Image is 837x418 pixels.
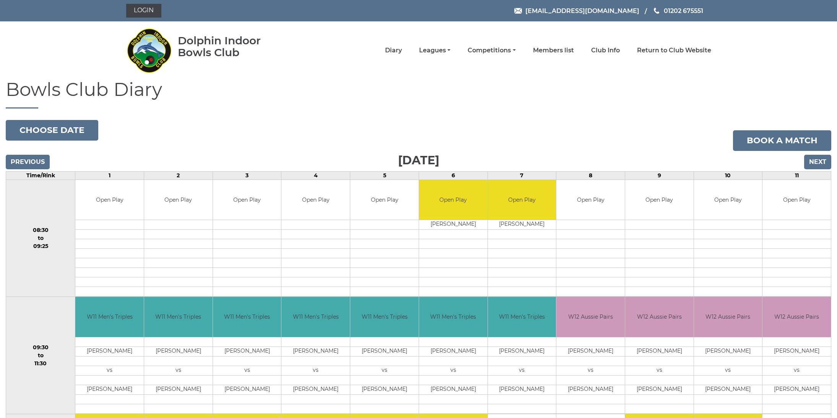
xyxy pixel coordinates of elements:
[144,366,213,375] td: vs
[694,171,762,180] td: 10
[281,366,350,375] td: vs
[419,46,450,55] a: Leagues
[488,366,556,375] td: vs
[213,297,281,337] td: W11 Men's Triples
[75,297,144,337] td: W11 Men's Triples
[762,366,831,375] td: vs
[556,347,625,356] td: [PERSON_NAME]
[488,297,556,337] td: W11 Men's Triples
[625,366,694,375] td: vs
[350,297,419,337] td: W11 Men's Triples
[281,180,350,220] td: Open Play
[126,24,172,77] img: Dolphin Indoor Bowls Club
[488,180,556,220] td: Open Play
[75,347,144,356] td: [PERSON_NAME]
[75,385,144,394] td: [PERSON_NAME]
[488,347,556,356] td: [PERSON_NAME]
[419,180,488,220] td: Open Play
[75,171,144,180] td: 1
[625,385,694,394] td: [PERSON_NAME]
[804,155,831,169] input: Next
[350,347,419,356] td: [PERSON_NAME]
[144,297,213,337] td: W11 Men's Triples
[350,171,419,180] td: 5
[762,385,831,394] td: [PERSON_NAME]
[533,46,574,55] a: Members list
[6,171,75,180] td: Time/Rink
[144,180,213,220] td: Open Play
[653,6,703,16] a: Phone us 01202 675551
[385,46,402,55] a: Diary
[468,46,515,55] a: Competitions
[213,171,281,180] td: 3
[654,8,659,14] img: Phone us
[694,297,762,337] td: W12 Aussie Pairs
[637,46,711,55] a: Return to Club Website
[625,180,694,220] td: Open Play
[556,297,625,337] td: W12 Aussie Pairs
[178,35,285,58] div: Dolphin Indoor Bowls Club
[6,155,50,169] input: Previous
[488,385,556,394] td: [PERSON_NAME]
[126,4,161,18] a: Login
[75,366,144,375] td: vs
[419,220,488,230] td: [PERSON_NAME]
[6,120,98,141] button: Choose date
[556,171,625,180] td: 8
[419,171,488,180] td: 6
[488,220,556,230] td: [PERSON_NAME]
[144,385,213,394] td: [PERSON_NAME]
[762,171,831,180] td: 11
[762,180,831,220] td: Open Play
[281,297,350,337] td: W11 Men's Triples
[144,347,213,356] td: [PERSON_NAME]
[6,79,831,109] h1: Bowls Club Diary
[419,297,488,337] td: W11 Men's Triples
[488,171,556,180] td: 7
[350,366,419,375] td: vs
[281,347,350,356] td: [PERSON_NAME]
[664,7,703,14] span: 01202 675551
[694,385,762,394] td: [PERSON_NAME]
[556,180,625,220] td: Open Play
[144,171,213,180] td: 2
[6,297,75,414] td: 09:30 to 11:30
[419,385,488,394] td: [PERSON_NAME]
[213,347,281,356] td: [PERSON_NAME]
[694,366,762,375] td: vs
[419,366,488,375] td: vs
[213,385,281,394] td: [PERSON_NAME]
[350,180,419,220] td: Open Play
[281,171,350,180] td: 4
[514,6,639,16] a: Email [EMAIL_ADDRESS][DOMAIN_NAME]
[762,297,831,337] td: W12 Aussie Pairs
[733,130,831,151] a: Book a match
[350,385,419,394] td: [PERSON_NAME]
[419,347,488,356] td: [PERSON_NAME]
[525,7,639,14] span: [EMAIL_ADDRESS][DOMAIN_NAME]
[75,180,144,220] td: Open Play
[591,46,620,55] a: Club Info
[625,297,694,337] td: W12 Aussie Pairs
[625,347,694,356] td: [PERSON_NAME]
[213,366,281,375] td: vs
[281,385,350,394] td: [PERSON_NAME]
[6,180,75,297] td: 08:30 to 09:25
[514,8,522,14] img: Email
[213,180,281,220] td: Open Play
[556,366,625,375] td: vs
[762,347,831,356] td: [PERSON_NAME]
[556,385,625,394] td: [PERSON_NAME]
[625,171,694,180] td: 9
[694,347,762,356] td: [PERSON_NAME]
[694,180,762,220] td: Open Play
